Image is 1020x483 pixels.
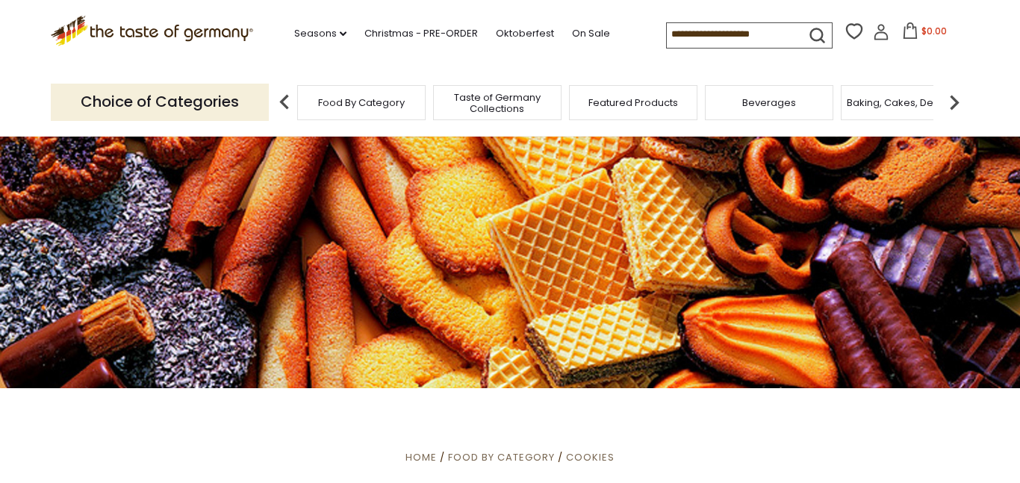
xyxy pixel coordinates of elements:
[742,97,796,108] a: Beverages
[892,22,956,45] button: $0.00
[588,97,678,108] a: Featured Products
[448,450,555,464] a: Food By Category
[939,87,969,117] img: next arrow
[572,25,610,42] a: On Sale
[921,25,947,37] span: $0.00
[51,84,269,120] p: Choice of Categories
[318,97,405,108] a: Food By Category
[438,92,557,114] a: Taste of Germany Collections
[847,97,963,108] a: Baking, Cakes, Desserts
[405,450,437,464] a: Home
[364,25,478,42] a: Christmas - PRE-ORDER
[270,87,299,117] img: previous arrow
[294,25,346,42] a: Seasons
[496,25,554,42] a: Oktoberfest
[566,450,615,464] a: Cookies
